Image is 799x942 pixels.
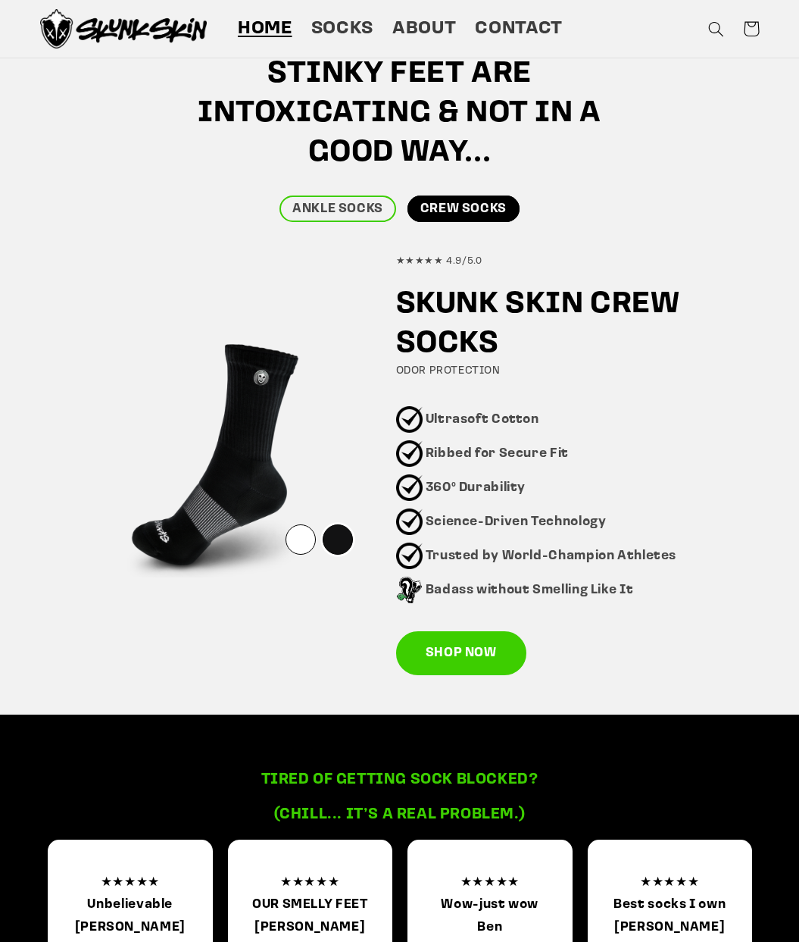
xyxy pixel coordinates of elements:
[228,8,301,50] a: Home
[699,11,734,46] summary: Search
[475,17,562,41] span: Contact
[426,584,634,596] strong: Badass without Smelling Like It
[154,55,646,173] h2: Stinky feet are intoxicating & not in a good way...
[279,196,396,222] a: ANKLE SOCKS
[426,413,539,426] strong: Ultrasoft Cotton
[613,899,726,912] b: Best socks I own
[441,899,538,912] b: Wow-just wow
[396,255,749,268] h5: ★★★★★ 4.9/5.0
[301,8,382,50] a: Socks
[426,447,569,460] strong: Ribbed for Secure Fit
[392,17,456,41] span: About
[87,899,173,912] b: Unbelievable
[396,285,749,364] h2: SKUNK SKIN CREW SOCKS
[407,196,520,222] a: CREW SOCKS
[154,805,646,825] h3: (chill... It’s a real problem.)
[311,17,373,41] span: Socks
[238,17,292,41] span: Home
[466,8,573,50] a: Contact
[252,899,367,912] b: OUR SMELLY FEET
[426,515,607,528] strong: Science-Driven Technology
[396,631,526,675] a: SHOP NOW
[59,299,374,615] img: CrewBlack3D-Single.png
[382,8,465,50] a: About
[40,9,207,49] img: Skunk Skin Anti-Odor Socks.
[426,549,676,562] strong: Trusted by World-Champion Athletes
[154,770,646,790] h3: Tired of getting sock blocked?
[426,481,526,494] strong: 360° Durability
[396,364,749,379] h4: ODOR PROTECTION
